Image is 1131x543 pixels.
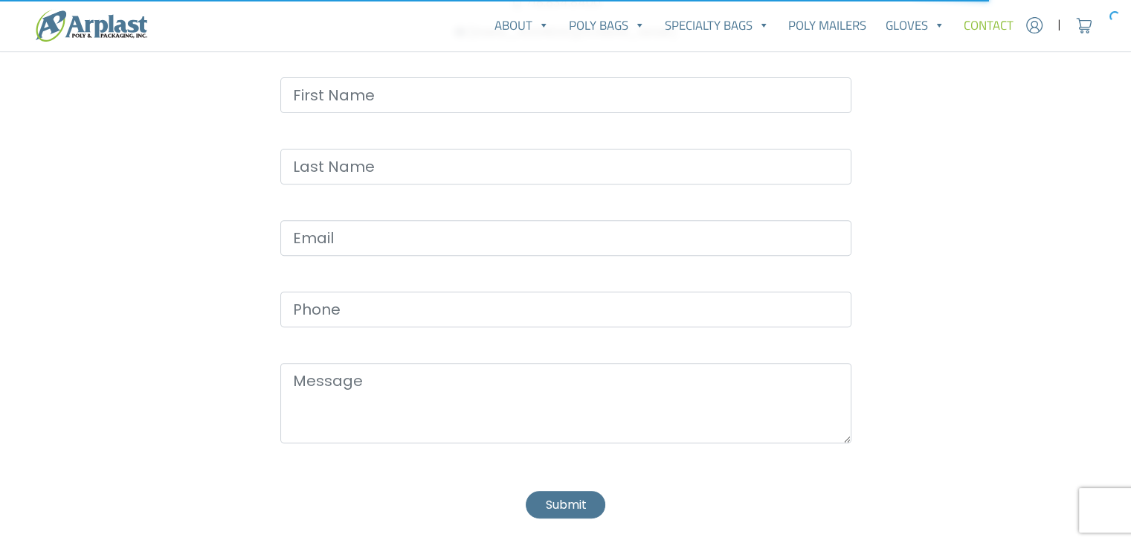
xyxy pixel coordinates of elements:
input: Last Name [280,149,851,184]
a: Specialty Bags [655,10,779,40]
input: First Name [280,77,851,113]
a: Poly Bags [559,10,655,40]
a: About [485,10,559,40]
input: Phone [280,292,851,327]
a: Poly Mailers [779,10,876,40]
img: logo [36,10,147,42]
a: Gloves [876,10,955,40]
input: Email [280,220,851,256]
button: Submit [526,491,605,518]
span: | [1057,16,1061,34]
a: Contact [954,10,1023,40]
form: Contact form [280,77,851,518]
